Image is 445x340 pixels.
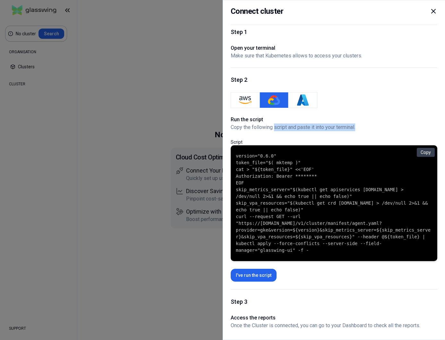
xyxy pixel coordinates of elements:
button: AWS [231,92,260,108]
h1: Step 3 [231,297,437,306]
h1: Access the reports [231,314,437,322]
p: Once the Cluster is connected, you can go to your Dashboard to check all the reports. [231,322,437,329]
code: version="0.6.0" token_file="$( mktemp )" cat > "${token_file}" <<'EOF' Authorization: Bearer ****... [236,153,432,254]
h1: Step 1 [231,28,437,37]
button: GKE [260,92,288,108]
p: Script [231,139,437,145]
h1: Run the script [231,116,437,123]
img: AWS [239,94,252,106]
h1: Open your terminal [231,44,362,52]
button: I've run the script [231,269,277,282]
h1: Step 2 [231,75,437,84]
img: GKE [268,94,280,106]
p: Copy the following script and paste it into your terminal. [231,123,437,131]
img: Azure [296,94,309,106]
button: Azure [288,92,317,108]
button: Copy [416,148,434,157]
p: Make sure that Kubernetes allows to access your clusters. [231,52,362,60]
h2: Connect cluster [231,5,283,17]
